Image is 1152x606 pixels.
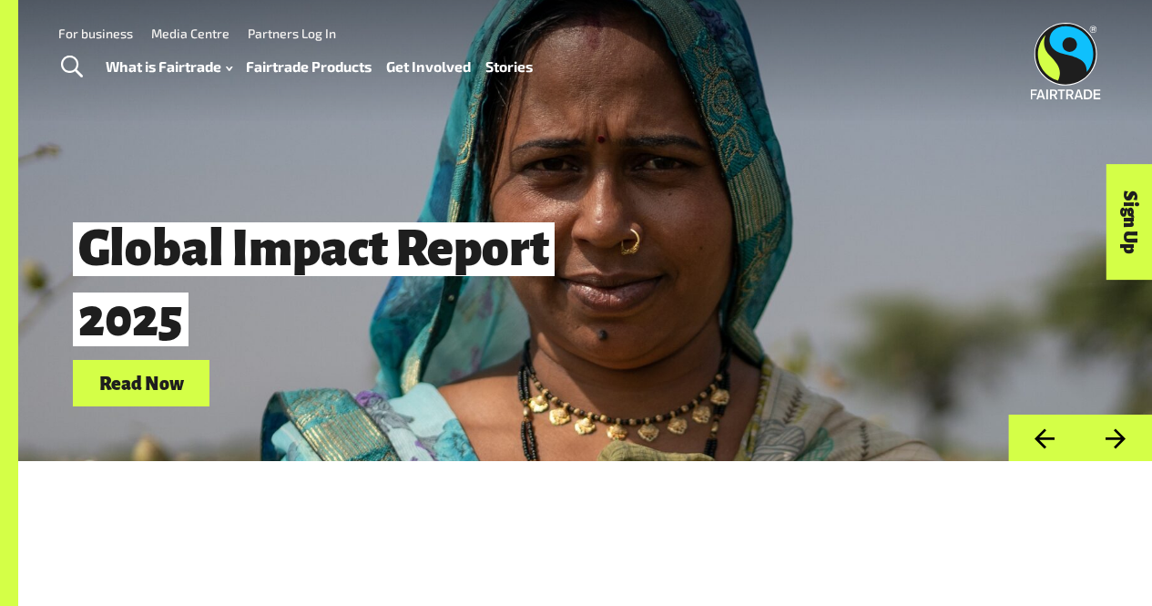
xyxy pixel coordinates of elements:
a: Get Involved [386,54,471,79]
a: Stories [485,54,533,79]
a: What is Fairtrade [106,54,232,79]
a: Fairtrade Products [246,54,372,79]
a: Read Now [73,360,209,406]
a: Media Centre [151,26,229,41]
a: Toggle Search [49,45,94,90]
button: Previous [1008,415,1080,461]
button: Next [1080,415,1152,461]
a: Partners Log In [248,26,336,41]
img: Fairtrade Australia New Zealand logo [1031,23,1101,99]
span: Global Impact Report 2025 [73,222,555,346]
a: For business [58,26,133,41]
